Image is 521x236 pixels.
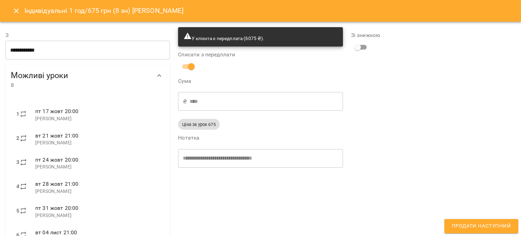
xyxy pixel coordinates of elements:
span: Можливі уроки [11,70,151,81]
span: вт 21 жовт 21:00 [35,132,78,139]
span: пт 17 жовт 20:00 [35,108,78,114]
label: 1 [16,110,19,118]
button: Close [8,3,24,19]
span: пт 24 жовт 20:00 [35,157,78,163]
label: 2 [16,134,19,142]
p: [PERSON_NAME] [35,188,159,195]
label: Списати з передплати [178,52,343,57]
span: У клієнта є передплата (6075 ₴). [184,36,264,41]
label: Нотатка [178,135,343,141]
label: Зі знижкою [351,33,516,38]
span: вт 04 лист 21:00 [35,229,77,236]
span: 8 [11,81,151,89]
label: Сума [178,78,343,84]
p: ₴ [183,97,187,106]
p: [PERSON_NAME] [35,140,159,146]
span: вт 28 жовт 21:00 [35,181,78,187]
button: Show more [151,68,168,84]
span: Продати наступний [452,222,511,231]
span: Ціна за урок 675 [178,121,219,128]
label: 4 [16,182,19,190]
span: пт 31 жовт 20:00 [35,205,78,211]
h6: Індивідуальні 1 год/675 грн (8 зн) [PERSON_NAME] [24,5,184,16]
p: [PERSON_NAME] [35,212,159,219]
button: Продати наступний [444,219,518,233]
label: 3 [16,158,19,166]
label: З [5,33,170,38]
label: 5 [16,207,19,215]
p: [PERSON_NAME] [35,164,159,170]
p: [PERSON_NAME] [35,115,159,122]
